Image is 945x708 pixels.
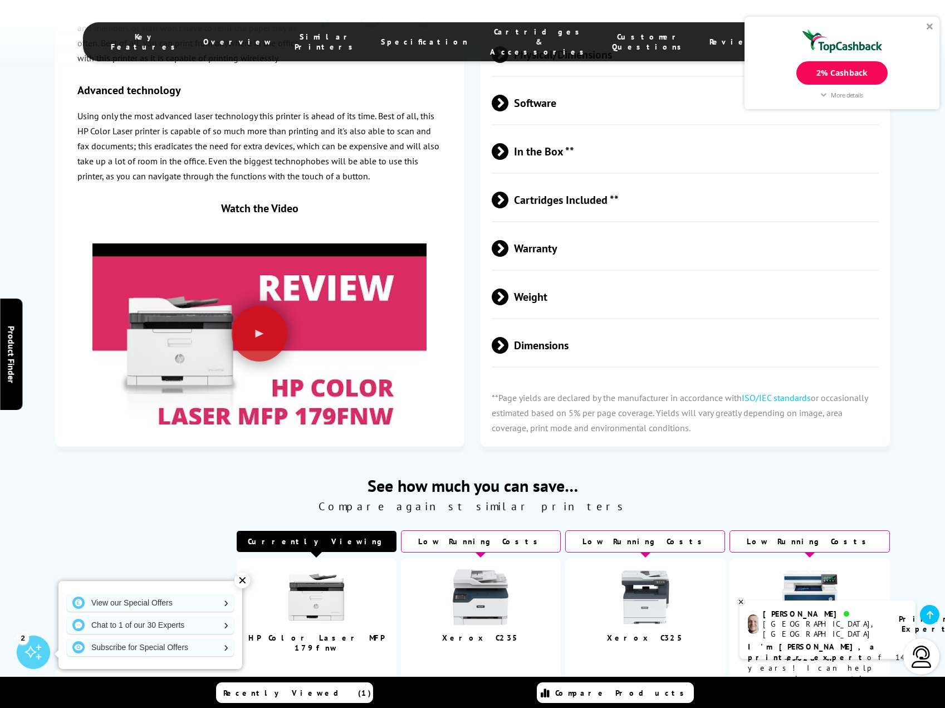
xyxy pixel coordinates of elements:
[709,37,765,47] span: Reviews
[295,32,359,52] span: Similar Printers
[381,37,468,47] span: Specification
[77,83,442,97] h3: Advanced technology
[492,325,879,367] span: Dimensions
[607,633,684,643] a: Xerox C325
[490,27,590,57] span: Cartridges & Accessories
[6,325,17,383] span: Product Finder
[481,379,889,447] p: **Page yields are declared by the manufacturer in accordance with or occasionally estimated based...
[763,619,885,639] div: [GEOGRAPHIC_DATA], [GEOGRAPHIC_DATA]
[216,682,373,703] a: Recently Viewed (1)
[401,530,561,553] div: Low Running Costs
[748,642,907,695] p: of 14 years! I can help you choose the right product
[618,569,673,625] img: xerox-c325-front-small.jpg
[55,475,889,496] span: See how much you can save…
[223,688,371,698] span: Recently Viewed (1)
[234,573,250,588] div: ✕
[537,682,694,703] a: Compare Products
[576,674,714,691] div: £288.32
[492,276,879,318] span: Weight
[288,569,344,625] img: HP-179fnw-FrontFacing-Med.jpg
[729,530,890,553] div: Low Running Costs
[442,633,519,643] a: Xerox C235
[612,32,687,52] span: Customer Questions
[565,530,726,553] div: Low Running Costs
[237,531,397,552] div: Currently Viewing
[741,674,879,691] div: £245.76
[492,228,879,270] span: Warranty
[555,688,690,698] span: Compare Products
[492,131,879,173] span: In the Box **
[67,638,234,656] a: Subscribe for Special Offers
[910,646,933,668] img: user-headset-light.svg
[492,82,879,124] span: Software
[248,674,386,691] div: £252.42
[67,616,234,634] a: Chat to 1 of our 30 Experts
[77,109,442,184] p: Using only the most advanced laser technology this printer is ahead of its time. Best of all, thi...
[742,392,811,403] a: ISO/IEC standards
[748,614,758,634] img: ashley-livechat.png
[763,609,885,619] div: [PERSON_NAME]
[17,632,29,644] div: 2
[492,179,879,221] span: Cartridges Included **
[92,201,427,216] div: Watch the Video
[203,37,272,47] span: Overview
[92,225,427,476] img: Play
[67,594,234,612] a: View our Special Offers
[55,499,889,514] span: Compare against similar printers
[248,633,384,653] a: HP Color Laser MFP 179fnw
[111,32,181,52] span: Key Features
[453,569,508,625] img: Xerox-C235-Front-Main-Small.jpg
[782,569,838,625] img: HP-4302dw-Front-Main-Small.jpg
[748,642,878,662] b: I'm [PERSON_NAME], a printer expert
[412,674,550,691] div: £226.89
